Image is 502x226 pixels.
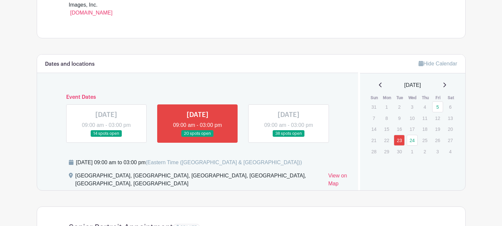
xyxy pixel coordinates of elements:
[407,135,418,146] a: 24
[444,94,457,101] th: Sat
[419,113,430,123] p: 11
[381,146,392,157] p: 29
[70,10,113,16] a: [DOMAIN_NAME]
[432,101,443,112] a: 5
[61,94,335,100] h6: Event Dates
[432,146,443,157] p: 3
[407,146,418,157] p: 1
[69,1,434,17] div: Images, Inc.
[419,61,457,66] a: Hide Calendar
[381,102,392,112] p: 1
[407,113,418,123] p: 10
[445,146,456,157] p: 4
[368,94,381,101] th: Sun
[394,113,405,123] p: 9
[381,124,392,134] p: 15
[368,102,379,112] p: 31
[406,94,419,101] th: Wed
[445,124,456,134] p: 20
[407,102,418,112] p: 3
[76,159,302,167] div: [DATE] 09:00 am to 03:00 pm
[368,146,379,157] p: 28
[368,124,379,134] p: 14
[445,113,456,123] p: 13
[368,113,379,123] p: 7
[419,94,432,101] th: Thu
[394,102,405,112] p: 2
[404,81,421,89] span: [DATE]
[45,61,95,67] h6: Dates and locations
[394,124,405,134] p: 16
[381,113,392,123] p: 8
[445,102,456,112] p: 6
[328,172,350,190] a: View on Map
[393,94,406,101] th: Tue
[445,135,456,145] p: 27
[381,135,392,145] p: 22
[381,94,394,101] th: Mon
[146,160,302,165] span: (Eastern Time ([GEOGRAPHIC_DATA] & [GEOGRAPHIC_DATA]))
[419,135,430,145] p: 25
[407,124,418,134] p: 17
[419,124,430,134] p: 18
[394,135,405,146] a: 23
[432,94,445,101] th: Fri
[394,146,405,157] p: 30
[432,113,443,123] p: 12
[75,172,323,190] div: [GEOGRAPHIC_DATA], [GEOGRAPHIC_DATA], [GEOGRAPHIC_DATA], [GEOGRAPHIC_DATA], [GEOGRAPHIC_DATA], [G...
[432,124,443,134] p: 19
[432,135,443,145] p: 26
[368,135,379,145] p: 21
[419,146,430,157] p: 2
[419,102,430,112] p: 4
